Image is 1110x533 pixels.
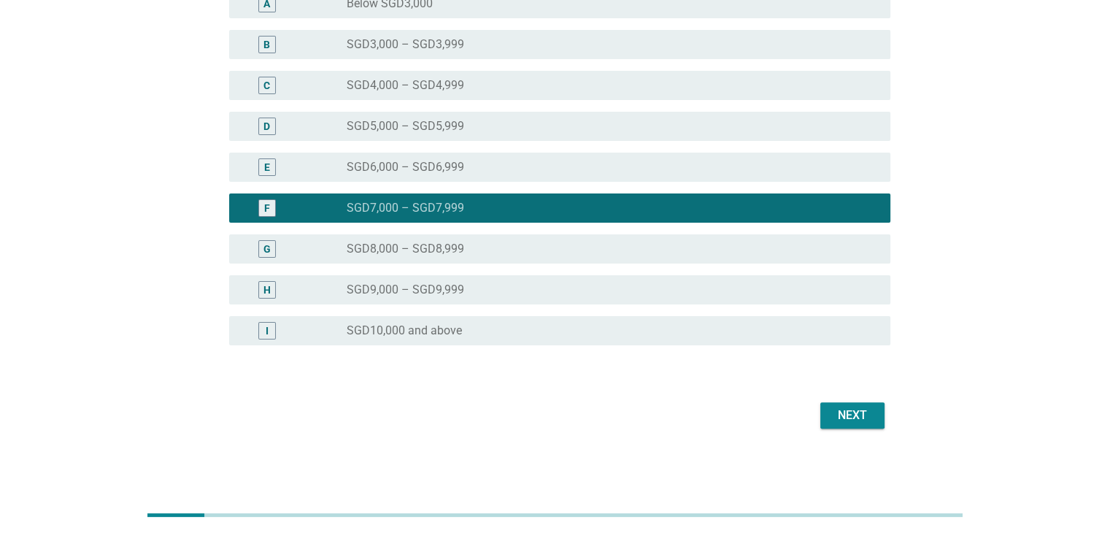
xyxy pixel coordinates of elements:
label: SGD9,000 – SGD9,999 [347,283,464,297]
label: SGD7,000 – SGD7,999 [347,201,464,215]
div: E [264,159,270,175]
label: SGD3,000 – SGD3,999 [347,37,464,52]
div: D [263,118,270,134]
div: B [263,37,270,52]
label: SGD8,000 – SGD8,999 [347,242,464,256]
div: H [263,282,271,297]
div: Next [832,407,873,424]
div: C [263,77,270,93]
div: I [266,323,269,338]
label: SGD6,000 – SGD6,999 [347,160,464,175]
label: SGD4,000 – SGD4,999 [347,78,464,93]
div: F [264,200,270,215]
div: G [263,241,271,256]
label: SGD5,000 – SGD5,999 [347,119,464,134]
button: Next [820,402,884,429]
label: SGD10,000 and above [347,323,462,338]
